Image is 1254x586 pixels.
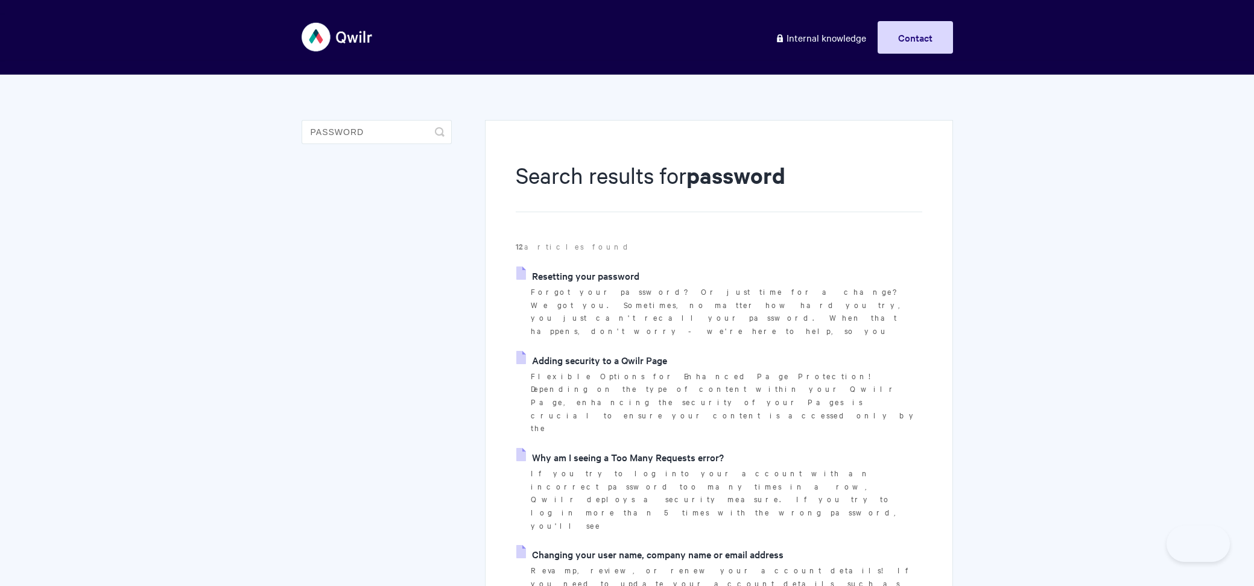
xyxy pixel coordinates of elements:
[766,21,875,54] a: Internal knowledge
[302,14,373,60] img: Qwilr Help Center
[531,370,922,435] p: Flexible Options for Enhanced Page Protection! Depending on the type of content within your Qwilr...
[878,21,953,54] a: Contact
[302,120,452,144] input: Search
[1167,526,1230,562] iframe: Toggle Customer Support
[516,351,667,369] a: Adding security to a Qwilr Page
[686,160,785,190] strong: password
[531,285,922,338] p: Forgot your password? Or just time for a change? We got you. Sometimes, no matter how hard you tr...
[516,241,524,252] strong: 12
[516,448,724,466] a: Why am I seeing a Too Many Requests error?
[516,160,922,212] h1: Search results for
[516,266,639,285] a: Resetting your password
[516,545,784,563] a: Changing your user name, company name or email address
[531,467,922,532] p: If you try to log into your account with an incorrect password too many times in a row, Qwilr dep...
[516,240,922,253] p: articles found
